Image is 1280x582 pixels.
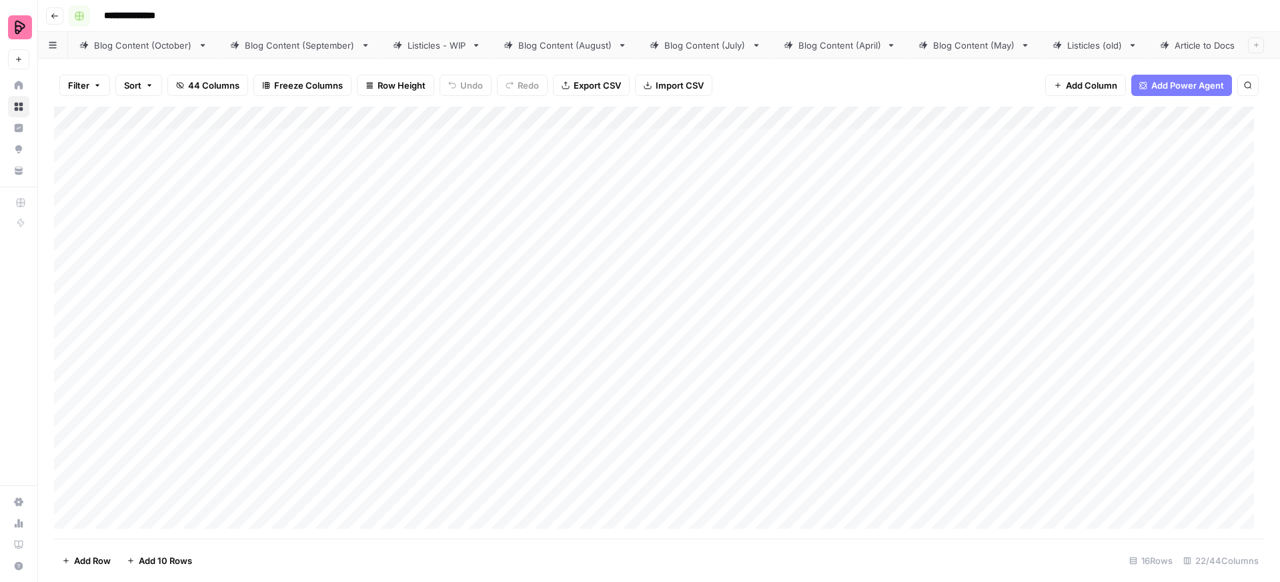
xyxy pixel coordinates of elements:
[492,32,638,59] a: Blog Content (August)
[378,79,426,92] span: Row Height
[8,75,29,96] a: Home
[1131,75,1232,96] button: Add Power Agent
[8,491,29,513] a: Settings
[772,32,907,59] a: Blog Content (April)
[54,550,119,571] button: Add Row
[68,79,89,92] span: Filter
[933,39,1015,52] div: Blog Content (May)
[664,39,746,52] div: Blog Content (July)
[1067,39,1123,52] div: Listicles (old)
[94,39,193,52] div: Blog Content (October)
[124,79,141,92] span: Sort
[8,555,29,577] button: Help + Support
[518,79,539,92] span: Redo
[408,39,466,52] div: Listicles - WIP
[357,75,434,96] button: Row Height
[1066,79,1117,92] span: Add Column
[274,79,343,92] span: Freeze Columns
[497,75,548,96] button: Redo
[253,75,352,96] button: Freeze Columns
[1124,550,1178,571] div: 16 Rows
[1175,39,1236,52] div: Article to Docs
[139,554,192,567] span: Add 10 Rows
[635,75,712,96] button: Import CSV
[518,39,612,52] div: Blog Content (August)
[460,79,483,92] span: Undo
[8,117,29,139] a: Insights
[68,32,219,59] a: Blog Content (October)
[8,96,29,117] a: Browse
[1149,32,1262,59] a: Article to Docs
[8,11,29,44] button: Workspace: Preply
[638,32,772,59] a: Blog Content (July)
[8,15,32,39] img: Preply Logo
[8,513,29,534] a: Usage
[8,160,29,181] a: Your Data
[8,534,29,555] a: Learning Hub
[8,139,29,160] a: Opportunities
[1178,550,1264,571] div: 22/44 Columns
[574,79,621,92] span: Export CSV
[553,75,630,96] button: Export CSV
[74,554,111,567] span: Add Row
[188,79,239,92] span: 44 Columns
[59,75,110,96] button: Filter
[382,32,492,59] a: Listicles - WIP
[1151,79,1224,92] span: Add Power Agent
[115,75,162,96] button: Sort
[440,75,492,96] button: Undo
[245,39,356,52] div: Blog Content (September)
[219,32,382,59] a: Blog Content (September)
[1045,75,1126,96] button: Add Column
[119,550,200,571] button: Add 10 Rows
[656,79,704,92] span: Import CSV
[798,39,881,52] div: Blog Content (April)
[907,32,1041,59] a: Blog Content (May)
[167,75,248,96] button: 44 Columns
[1041,32,1149,59] a: Listicles (old)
